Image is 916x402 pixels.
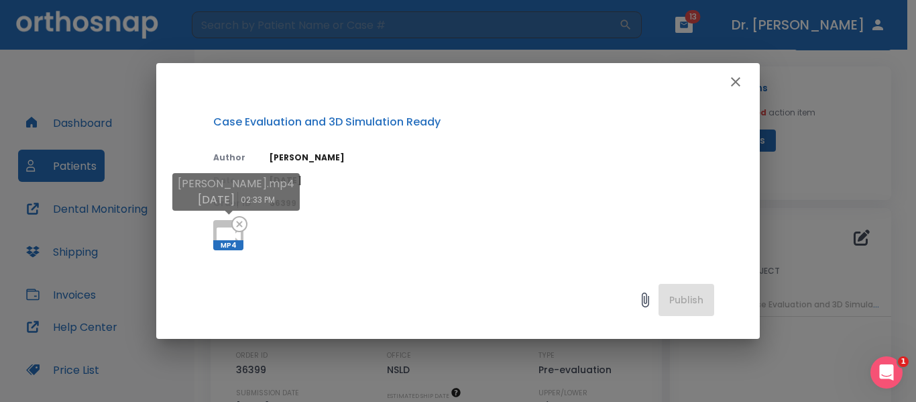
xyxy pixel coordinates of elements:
span: 1 [898,356,909,367]
p: [PERSON_NAME] [270,152,714,164]
span: MP4 [213,240,243,250]
p: 36399 [270,197,714,209]
p: Author [213,152,253,164]
p: [DATE] [198,192,235,208]
p: 02:33 PM [241,194,275,206]
p: Case Evaluation and 3D Simulation Ready [213,114,714,130]
p: [DATE] [270,174,714,187]
p: [PERSON_NAME].mp4 [178,176,294,192]
iframe: Intercom live chat [870,356,903,389]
